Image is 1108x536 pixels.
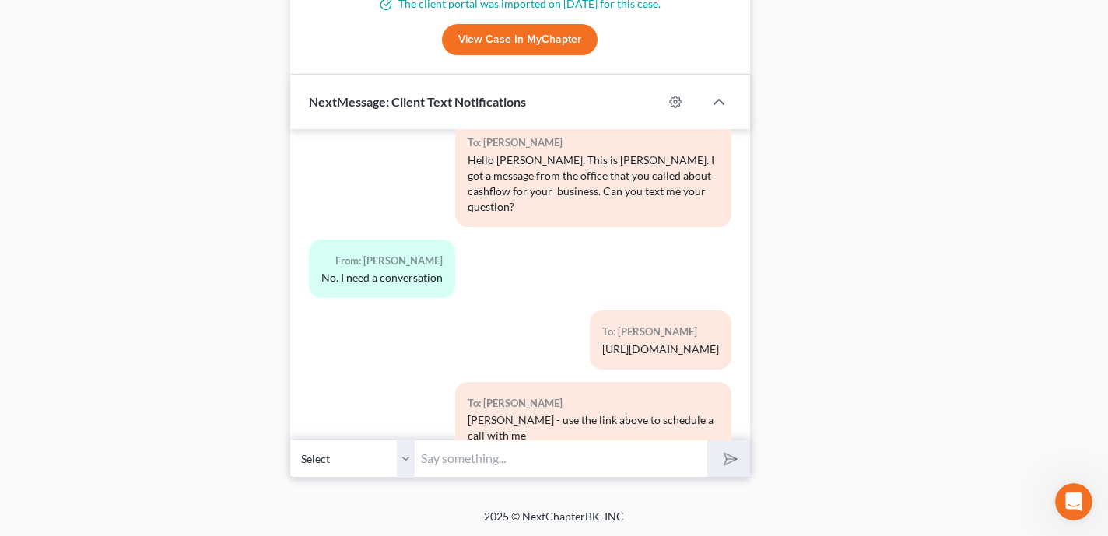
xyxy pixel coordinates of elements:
div: To: [PERSON_NAME] [468,134,719,152]
div: Shane says… [12,335,299,426]
h1: Operator [75,8,131,19]
div: [PERSON_NAME] - use the link above to schedule a call with me [468,412,719,443]
div: To: [PERSON_NAME] [468,394,719,412]
div: James says… [12,93,299,300]
div: [PERSON_NAME] am following you to the point where the creditor matrix is downloaded. Once downloa... [56,335,299,414]
button: Start recording [99,417,111,429]
button: Emoji picker [49,417,61,429]
button: Upload attachment [24,417,37,429]
div: To: [PERSON_NAME] [602,323,719,341]
textarea: Message… [13,384,298,411]
div: Hi [PERSON_NAME]! You will just want to download the Creditor Matrix txt file from the download a... [25,102,243,194]
div: Thank you. [226,309,286,324]
div: Hi [PERSON_NAME]! You will just want to download the Creditor Matrix txt file from the download a... [12,93,255,287]
div: Hello [PERSON_NAME], This is [PERSON_NAME]. I got a message from the office that you called about... [468,152,719,215]
div: [PERSON_NAME] am following you to the point where the creditor matrix is downloaded. Once downloa... [68,344,286,405]
div: Thank you. [213,300,299,334]
div: [URL][DOMAIN_NAME] [602,342,719,357]
button: Gif picker [74,417,86,429]
div: Shane says… [12,300,299,335]
div: From: [PERSON_NAME] [321,252,443,270]
button: Home [244,6,273,36]
span: NextMessage: Client Text Notifications [309,94,526,109]
a: View Case in MyChapter [442,24,598,55]
button: go back [10,6,40,36]
img: Profile image for Operator [44,9,69,33]
p: The team can also help [75,19,194,35]
input: Say something... [415,440,707,478]
button: Send a message… [267,411,292,436]
iframe: Intercom live chat [1055,483,1092,520]
div: No. I need a conversation [321,270,443,286]
div: You'll then go into the actual claim entry within your case, delete the section that shows the sp... [25,201,243,278]
div: Close [273,6,301,34]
